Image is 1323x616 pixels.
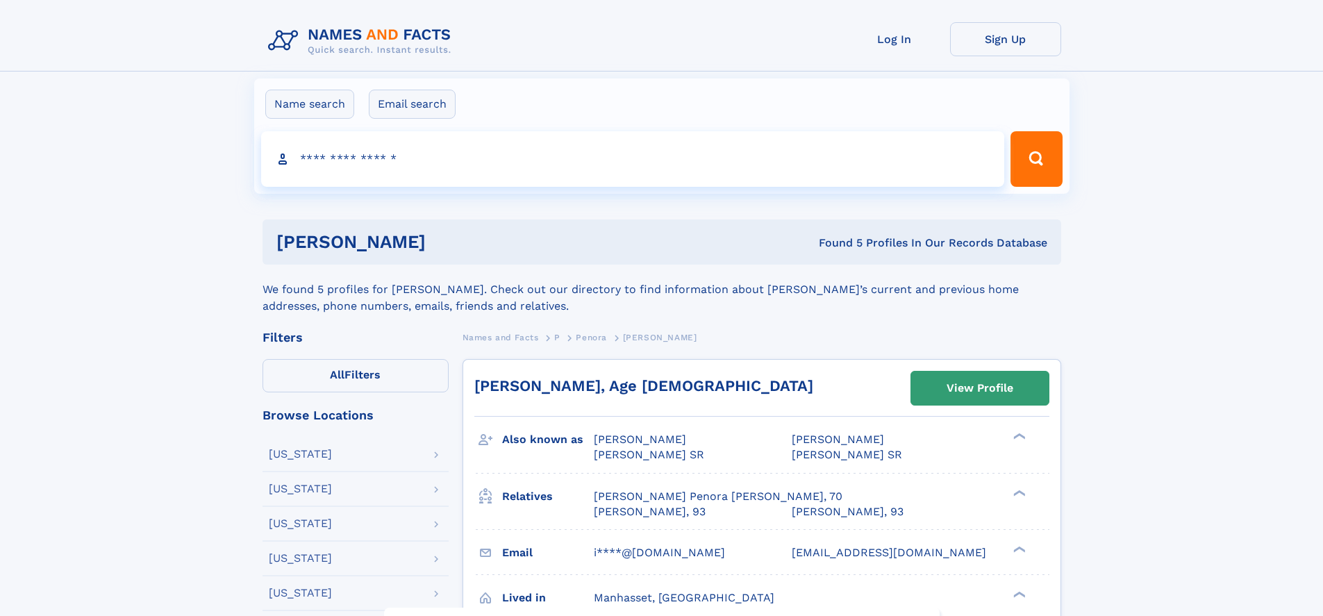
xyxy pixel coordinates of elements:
[269,518,332,529] div: [US_STATE]
[839,22,950,56] a: Log In
[1010,488,1026,497] div: ❯
[1010,432,1026,441] div: ❯
[950,22,1061,56] a: Sign Up
[911,372,1049,405] a: View Profile
[554,328,560,346] a: P
[269,483,332,494] div: [US_STATE]
[263,22,463,60] img: Logo Names and Facts
[594,448,704,461] span: [PERSON_NAME] SR
[1010,131,1062,187] button: Search Button
[269,588,332,599] div: [US_STATE]
[576,333,607,342] span: Penora
[594,504,706,519] a: [PERSON_NAME], 93
[554,333,560,342] span: P
[263,359,449,392] label: Filters
[947,372,1013,404] div: View Profile
[792,546,986,559] span: [EMAIL_ADDRESS][DOMAIN_NAME]
[622,235,1047,251] div: Found 5 Profiles In Our Records Database
[269,449,332,460] div: [US_STATE]
[269,553,332,564] div: [US_STATE]
[792,433,884,446] span: [PERSON_NAME]
[594,433,686,446] span: [PERSON_NAME]
[1010,544,1026,553] div: ❯
[594,489,842,504] a: [PERSON_NAME] Penora [PERSON_NAME], 70
[594,591,774,604] span: Manhasset, [GEOGRAPHIC_DATA]
[1010,590,1026,599] div: ❯
[463,328,539,346] a: Names and Facts
[576,328,607,346] a: Penora
[263,265,1061,315] div: We found 5 profiles for [PERSON_NAME]. Check out our directory to find information about [PERSON_...
[261,131,1005,187] input: search input
[369,90,456,119] label: Email search
[623,333,697,342] span: [PERSON_NAME]
[265,90,354,119] label: Name search
[502,428,594,451] h3: Also known as
[474,377,813,394] a: [PERSON_NAME], Age [DEMOGRAPHIC_DATA]
[792,504,904,519] a: [PERSON_NAME], 93
[330,368,344,381] span: All
[502,541,594,565] h3: Email
[502,586,594,610] h3: Lived in
[502,485,594,508] h3: Relatives
[792,448,902,461] span: [PERSON_NAME] SR
[276,233,622,251] h1: [PERSON_NAME]
[263,409,449,422] div: Browse Locations
[263,331,449,344] div: Filters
